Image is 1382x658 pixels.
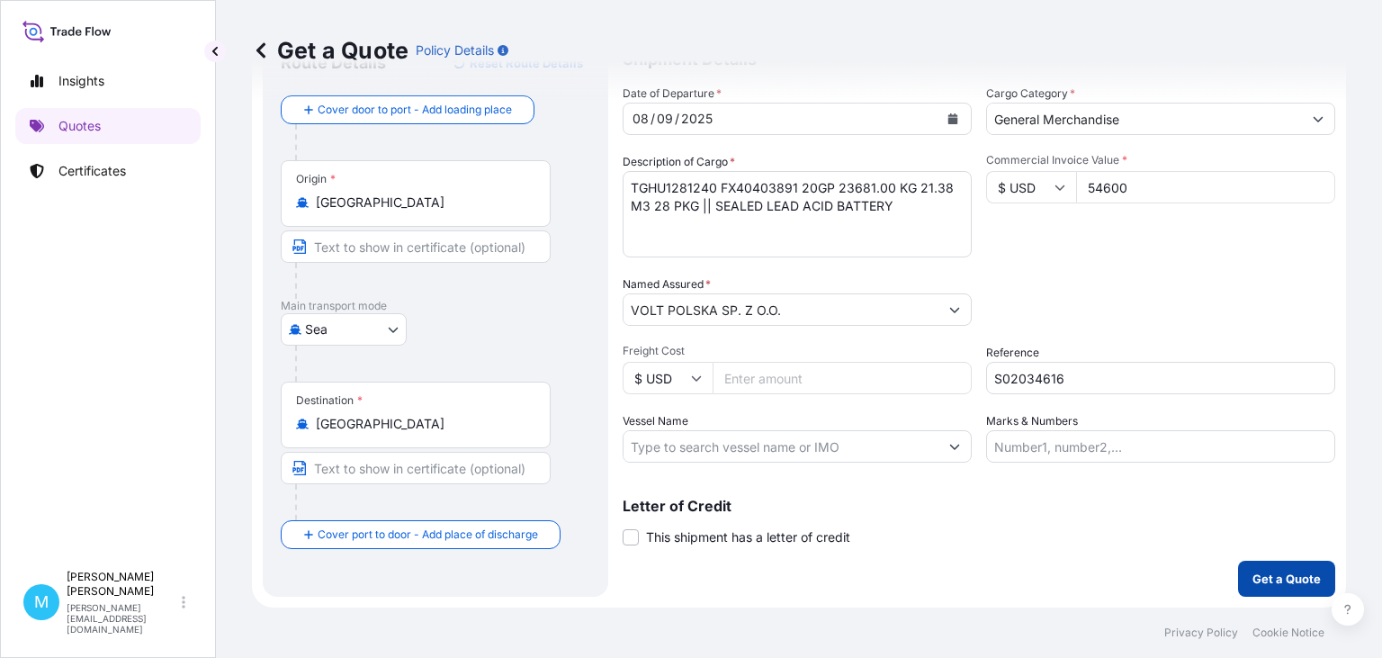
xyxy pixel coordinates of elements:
[67,570,178,599] p: [PERSON_NAME] [PERSON_NAME]
[624,430,938,463] input: Type to search vessel name or IMO
[67,602,178,635] p: [PERSON_NAME][EMAIL_ADDRESS][DOMAIN_NAME]
[655,108,675,130] div: month,
[58,72,104,90] p: Insights
[1076,171,1335,203] input: Type amount
[623,499,1335,513] p: Letter of Credit
[58,117,101,135] p: Quotes
[281,452,551,484] input: Text to appear on certificate
[318,526,538,544] span: Cover port to door - Add place of discharge
[624,293,938,326] input: Full name
[416,41,494,59] p: Policy Details
[651,108,655,130] div: /
[679,108,714,130] div: year,
[318,101,512,119] span: Cover door to port - Add loading place
[675,108,679,130] div: /
[1252,626,1324,640] a: Cookie Notice
[987,103,1302,135] input: Select a commodity type
[15,63,201,99] a: Insights
[986,430,1335,463] input: Number1, number2,...
[986,153,1335,167] span: Commercial Invoice Value
[316,415,528,433] input: Destination
[986,412,1078,430] label: Marks & Numbers
[986,362,1335,394] input: Your internal reference
[1164,626,1238,640] a: Privacy Policy
[623,412,688,430] label: Vessel Name
[623,275,711,293] label: Named Assured
[1252,570,1321,588] p: Get a Quote
[281,299,590,313] p: Main transport mode
[281,520,561,549] button: Cover port to door - Add place of discharge
[281,313,407,346] button: Select transport
[713,362,972,394] input: Enter amount
[986,344,1039,362] label: Reference
[623,344,972,358] span: Freight Cost
[281,95,534,124] button: Cover door to port - Add loading place
[938,430,971,463] button: Show suggestions
[1238,561,1335,597] button: Get a Quote
[296,393,363,408] div: Destination
[252,36,408,65] p: Get a Quote
[316,194,528,212] input: Origin
[938,104,967,133] button: Calendar
[34,593,49,611] span: M
[15,153,201,189] a: Certificates
[281,230,551,263] input: Text to appear on certificate
[646,528,850,546] span: This shipment has a letter of credit
[305,320,328,338] span: Sea
[58,162,126,180] p: Certificates
[296,172,336,186] div: Origin
[623,153,735,171] label: Description of Cargo
[631,108,651,130] div: day,
[1302,103,1334,135] button: Show suggestions
[938,293,971,326] button: Show suggestions
[15,108,201,144] a: Quotes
